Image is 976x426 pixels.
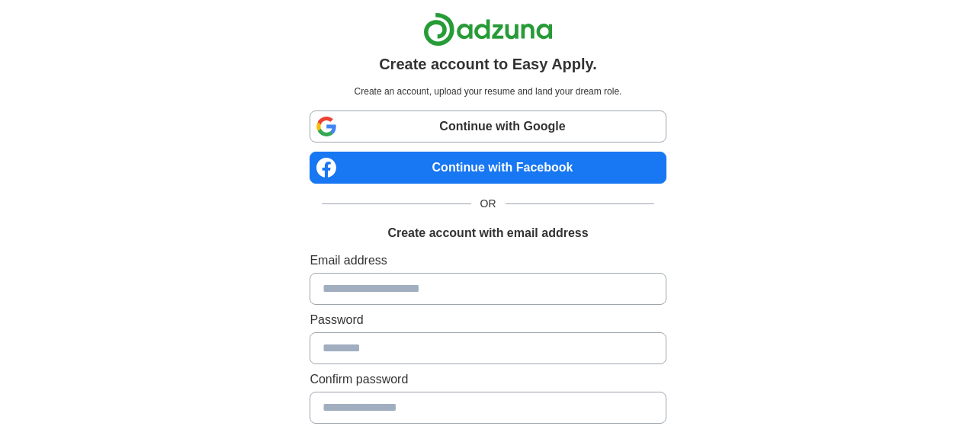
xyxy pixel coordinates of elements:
a: Continue with Facebook [310,152,666,184]
label: Email address [310,251,666,270]
img: Adzuna logo [423,12,553,46]
label: Password [310,311,666,329]
h1: Create account to Easy Apply. [379,53,597,75]
a: Continue with Google [310,111,666,143]
h1: Create account with email address [387,224,588,242]
p: Create an account, upload your resume and land your dream role. [313,85,663,98]
label: Confirm password [310,370,666,389]
span: OR [471,196,506,212]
